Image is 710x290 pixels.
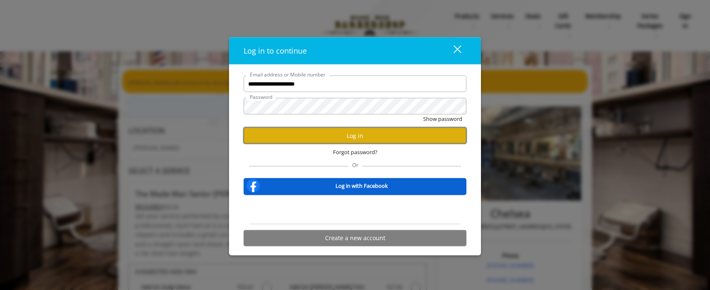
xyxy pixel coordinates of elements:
button: Show password [423,115,462,123]
div: close dialog [444,44,461,57]
span: Or [348,161,362,169]
b: Log in with Facebook [335,181,388,190]
label: Email address or Mobile number [246,71,330,79]
button: Log in [244,128,466,144]
label: Password [246,93,276,101]
button: close dialog [438,42,466,59]
iframe: Sign in with Google Button [313,201,397,219]
button: Create a new account [244,230,466,246]
span: Forgot password? [333,148,377,157]
span: Log in to continue [244,46,307,56]
img: facebook-logo [245,177,261,194]
input: Password [244,98,466,115]
input: Email address or Mobile number [244,76,466,92]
